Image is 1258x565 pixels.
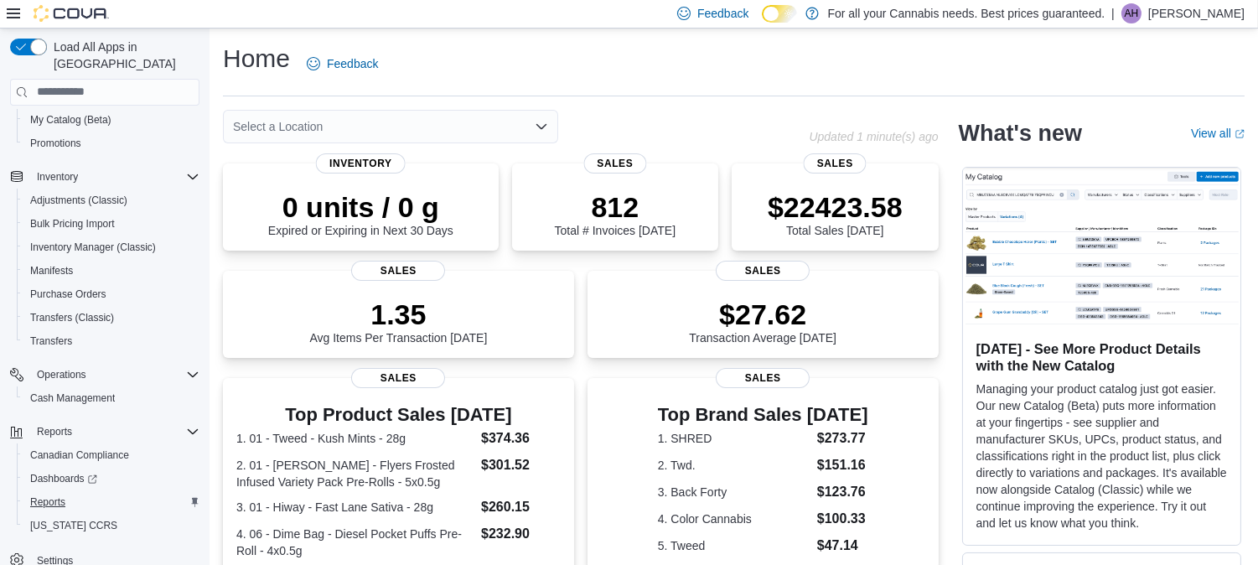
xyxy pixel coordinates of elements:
dd: $47.14 [817,536,868,556]
span: Washington CCRS [23,516,199,536]
span: Manifests [30,264,73,277]
img: Cova [34,5,109,22]
span: Transfers (Classic) [30,311,114,324]
a: Bulk Pricing Import [23,214,122,234]
a: Dashboards [23,469,104,489]
span: Feedback [327,55,378,72]
button: Inventory Manager (Classic) [17,236,206,259]
span: Sales [351,261,445,281]
span: Feedback [697,5,748,22]
span: Reports [30,495,65,509]
button: Operations [30,365,93,385]
span: Sales [716,368,810,388]
a: Reports [23,492,72,512]
dd: $273.77 [817,428,868,448]
button: Cash Management [17,386,206,410]
dt: 2. Twd. [658,457,810,474]
a: Cash Management [23,388,122,408]
h2: What's new [959,120,1082,147]
span: Reports [23,492,199,512]
dd: $151.16 [817,455,868,475]
p: 0 units / 0 g [268,190,453,224]
dd: $232.90 [481,524,561,544]
span: Inventory [37,170,78,184]
button: Operations [3,363,206,386]
span: Dashboards [30,472,97,485]
button: Adjustments (Classic) [17,189,206,212]
h3: Top Brand Sales [DATE] [658,405,868,425]
span: Reports [37,425,72,438]
button: Purchase Orders [17,282,206,306]
span: Sales [716,261,810,281]
button: My Catalog (Beta) [17,108,206,132]
span: Promotions [30,137,81,150]
p: $22423.58 [768,190,903,224]
a: Canadian Compliance [23,445,136,465]
span: Transfers [30,334,72,348]
p: | [1111,3,1115,23]
span: Operations [30,365,199,385]
span: Bulk Pricing Import [23,214,199,234]
dd: $260.15 [481,497,561,517]
h3: [DATE] - See More Product Details with the New Catalog [976,340,1227,374]
p: 1.35 [309,298,487,331]
dd: $374.36 [481,428,561,448]
span: Promotions [23,133,199,153]
dt: 2. 01 - [PERSON_NAME] - Flyers Frosted Infused Variety Pack Pre-Rolls - 5x0.5g [236,457,474,490]
a: View allExternal link [1191,127,1245,140]
button: Transfers [17,329,206,353]
button: Reports [17,490,206,514]
div: Transaction Average [DATE] [689,298,836,345]
span: Purchase Orders [23,284,199,304]
a: Transfers [23,331,79,351]
a: Feedback [300,47,385,80]
button: Canadian Compliance [17,443,206,467]
span: Manifests [23,261,199,281]
p: For all your Cannabis needs. Best prices guaranteed. [827,3,1105,23]
button: Promotions [17,132,206,155]
dt: 1. SHRED [658,430,810,447]
a: Dashboards [17,467,206,490]
span: Inventory Manager (Classic) [30,241,156,254]
button: Manifests [17,259,206,282]
p: $27.62 [689,298,836,331]
div: Total Sales [DATE] [768,190,903,237]
button: Reports [30,422,79,442]
span: Cash Management [30,391,115,405]
div: Ashton Hanlon [1121,3,1142,23]
span: Sales [804,153,867,174]
span: [US_STATE] CCRS [30,519,117,532]
dd: $301.52 [481,455,561,475]
h1: Home [223,42,290,75]
a: Adjustments (Classic) [23,190,134,210]
dt: 5. Tweed [658,537,810,554]
span: My Catalog (Beta) [23,110,199,130]
dd: $100.33 [817,509,868,529]
button: Bulk Pricing Import [17,212,206,236]
a: Purchase Orders [23,284,113,304]
dt: 4. 06 - Dime Bag - Diesel Pocket Puffs Pre-Roll - 4x0.5g [236,526,474,559]
button: [US_STATE] CCRS [17,514,206,537]
span: Canadian Compliance [23,445,199,465]
span: Operations [37,368,86,381]
dd: $123.76 [817,482,868,502]
button: Inventory [3,165,206,189]
span: Reports [30,422,199,442]
button: Reports [3,420,206,443]
button: Inventory [30,167,85,187]
p: Updated 1 minute(s) ago [809,130,938,143]
dt: 3. 01 - Hiway - Fast Lane Sativa - 28g [236,499,474,516]
span: Load All Apps in [GEOGRAPHIC_DATA] [47,39,199,72]
span: Bulk Pricing Import [30,217,115,231]
a: Promotions [23,133,88,153]
span: Adjustments (Classic) [23,190,199,210]
a: [US_STATE] CCRS [23,516,124,536]
input: Dark Mode [762,5,797,23]
span: My Catalog (Beta) [30,113,111,127]
span: Sales [351,368,445,388]
div: Total # Invoices [DATE] [555,190,676,237]
p: 812 [555,190,676,224]
span: Inventory Manager (Classic) [23,237,199,257]
span: Transfers (Classic) [23,308,199,328]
